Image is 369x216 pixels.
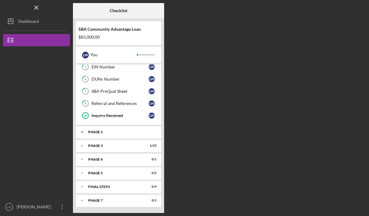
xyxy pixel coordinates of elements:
a: 7SBA PreQual SheetLW [79,85,158,97]
a: 8Referral and ReferencesLW [79,97,158,110]
div: Phase 2 [88,130,153,134]
tspan: 6 [84,77,87,81]
div: FINAL STEPS [88,185,141,189]
div: Phase 3 [88,144,141,148]
tspan: 7 [84,89,87,93]
div: [PERSON_NAME] [15,201,55,214]
div: 0 / 1 [146,158,157,161]
div: SBA Community Advantage Loan [78,27,159,32]
div: L W [149,64,155,70]
div: L W [149,88,155,94]
div: Inquiry Received [91,113,149,118]
div: L W [149,100,155,106]
button: Dashboard [3,15,70,27]
div: 1 / 23 [146,144,157,148]
b: Checklist [110,8,127,13]
div: Referral and References [91,101,149,106]
div: Phase 5 [88,171,141,175]
div: 0 / 1 [146,199,157,202]
div: EIN Number [91,64,149,69]
a: 5EIN NumberLW [79,61,158,73]
text: LW [7,205,12,209]
div: You [90,50,137,60]
tspan: 5 [84,65,86,69]
div: Phase 7 [88,199,141,202]
div: SBA PreQual Sheet [91,89,149,94]
div: DUNs Number [91,77,149,82]
div: L W [149,76,155,82]
div: L W [149,113,155,119]
div: Dashboard [18,15,39,29]
a: 6DUNs NumberLW [79,73,158,85]
div: 0 / 5 [146,171,157,175]
div: L W [82,52,89,58]
tspan: 8 [84,102,86,106]
div: 0 / 9 [146,185,157,189]
a: Inquiry ReceivedLW [79,110,158,122]
button: LW[PERSON_NAME] [3,201,70,213]
div: $85,000.00 [78,35,159,40]
div: Phase 4 [88,158,141,161]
